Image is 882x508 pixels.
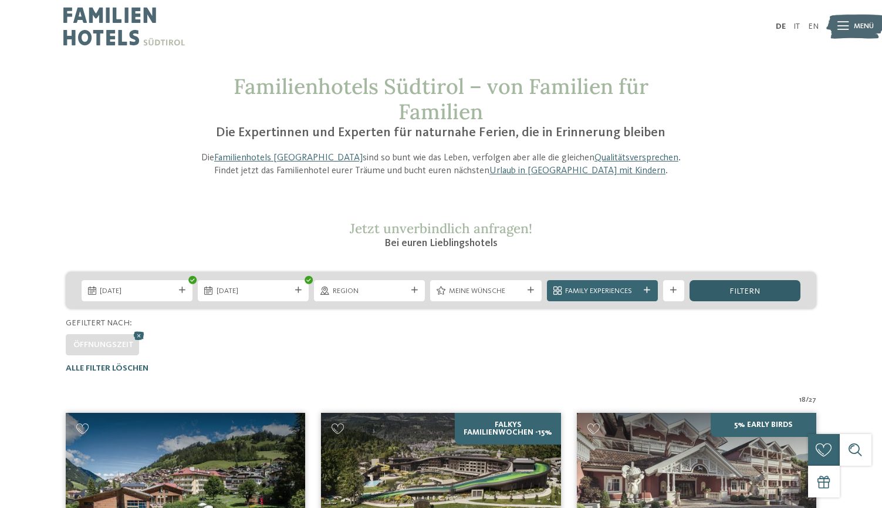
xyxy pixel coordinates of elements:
span: Alle Filter löschen [66,364,148,372]
span: Gefiltert nach: [66,319,132,327]
a: EN [808,22,819,31]
a: Familienhotels [GEOGRAPHIC_DATA] [214,153,363,163]
span: 27 [809,395,816,405]
a: Qualitätsversprechen [594,153,678,163]
span: Region [333,286,407,297]
span: / [806,395,809,405]
span: Family Experiences [565,286,639,297]
span: filtern [729,287,760,295]
span: Menü [854,21,874,32]
span: Jetzt unverbindlich anfragen! [350,220,532,237]
span: Die Expertinnen und Experten für naturnahe Ferien, die in Erinnerung bleiben [216,126,665,139]
span: [DATE] [217,286,290,297]
p: Die sind so bunt wie das Leben, verfolgen aber alle die gleichen . Findet jetzt das Familienhotel... [190,152,692,178]
span: Bei euren Lieblingshotels [384,238,498,248]
span: 18 [799,395,806,405]
a: IT [793,22,800,31]
a: DE [776,22,786,31]
span: Meine Wünsche [449,286,523,297]
span: Öffnungszeit [73,341,134,349]
span: [DATE] [100,286,174,297]
span: Familienhotels Südtirol – von Familien für Familien [234,73,648,125]
a: Urlaub in [GEOGRAPHIC_DATA] mit Kindern [489,166,665,176]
